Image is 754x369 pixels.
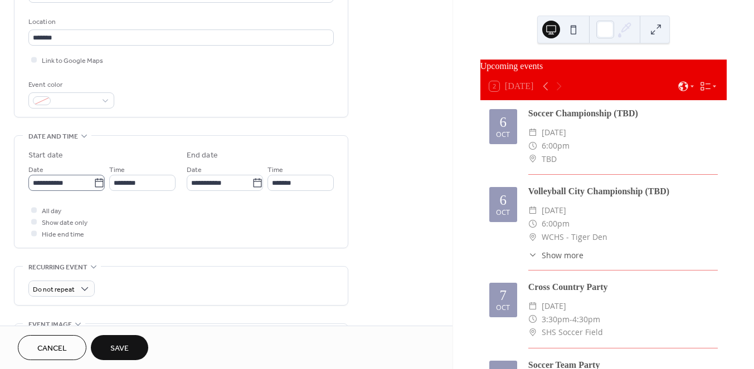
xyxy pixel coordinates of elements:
div: 6 [500,115,507,129]
button: Save [91,335,148,360]
span: Time [267,164,283,176]
span: 3:30pm [542,313,570,326]
span: SHS Soccer Field [542,326,603,339]
div: Oct [496,131,510,139]
div: ​ [528,139,537,152]
div: Upcoming events [480,60,727,73]
span: WCHS - Tiger Den [542,230,607,244]
span: 4:30pm [572,313,600,326]
span: Time [109,164,125,176]
span: Date [187,164,202,176]
div: Soccer Championship (TBD) [528,107,718,120]
div: ​ [528,217,537,230]
span: Link to Google Maps [42,55,103,67]
span: Show more [542,249,583,261]
div: Cross Country Party [528,281,718,294]
span: TBD [542,152,557,166]
span: 6:00pm [542,217,570,230]
span: Save [110,343,129,355]
span: Do not repeat [33,283,75,296]
span: All day [42,205,61,217]
span: Cancel [37,343,67,355]
span: Event image [28,319,72,331]
div: ​ [528,299,537,313]
div: ​ [528,204,537,217]
span: Show date only [42,217,87,229]
span: [DATE] [542,299,566,313]
div: 6 [500,193,507,207]
div: 7 [500,288,507,302]
span: - [570,313,572,326]
div: Location [28,16,332,28]
div: Start date [28,150,63,161]
div: ​ [528,313,537,326]
button: Cancel [18,335,86,360]
div: ​ [528,326,537,339]
div: End date [187,150,218,161]
div: Volleyball City Championship (TBD) [528,185,718,198]
span: [DATE] [542,204,566,217]
div: ​ [528,230,537,244]
span: Recurring event [28,262,87,273]
button: ​Show more [528,249,583,261]
div: Oct [496,304,510,312]
span: 6:00pm [542,139,570,152]
span: [DATE] [542,126,566,139]
div: ​ [528,249,537,261]
div: ​ [528,152,537,166]
div: ​ [528,126,537,139]
span: Date and time [28,131,78,142]
span: Date [28,164,43,176]
div: Event color [28,79,112,91]
div: Oct [496,209,510,217]
span: Hide end time [42,229,84,240]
